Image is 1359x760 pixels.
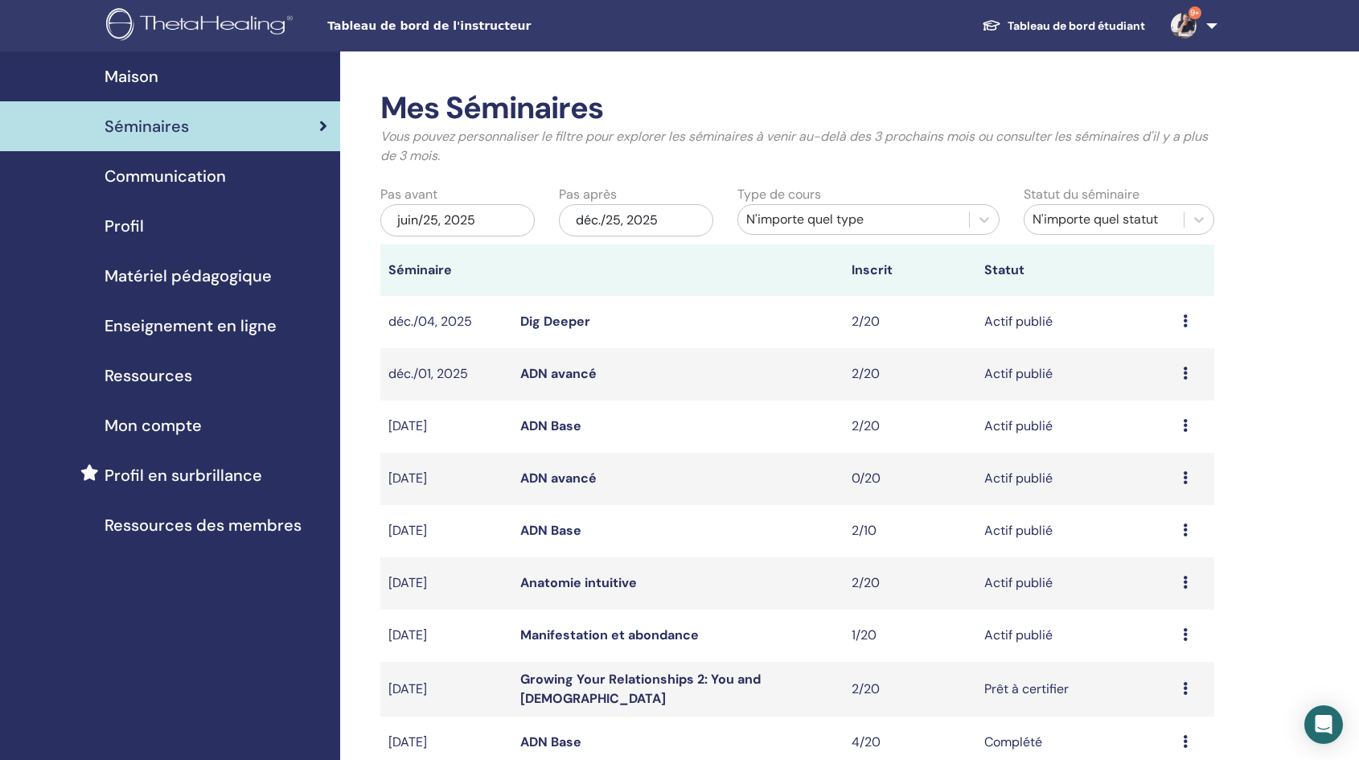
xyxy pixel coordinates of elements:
[520,313,590,330] a: Dig Deeper
[1189,6,1201,19] span: 9+
[105,64,158,88] span: Maison
[105,114,189,138] span: Séminaires
[380,401,513,453] td: [DATE]
[105,413,202,438] span: Mon compte
[105,264,272,288] span: Matériel pédagogique
[520,626,699,643] a: Manifestation et abondance
[105,164,226,188] span: Communication
[976,296,1175,348] td: Actif publié
[844,610,976,662] td: 1/20
[520,470,597,487] a: ADN avancé
[380,204,535,236] div: juin/25, 2025
[746,210,961,229] div: N'importe quel type
[105,513,302,537] span: Ressources des membres
[520,574,637,591] a: Anatomie intuitive
[380,244,513,296] th: Séminaire
[976,453,1175,505] td: Actif publié
[105,364,192,388] span: Ressources
[976,557,1175,610] td: Actif publié
[380,90,1215,127] h2: Mes Séminaires
[844,505,976,557] td: 2/10
[520,522,581,539] a: ADN Base
[976,505,1175,557] td: Actif publié
[106,8,298,44] img: logo.png
[737,185,821,204] label: Type de cours
[380,185,437,204] label: Pas avant
[520,365,597,382] a: ADN avancé
[559,204,713,236] div: déc./25, 2025
[976,610,1175,662] td: Actif publié
[1304,705,1343,744] div: Open Intercom Messenger
[327,18,569,35] span: Tableau de bord de l'instructeur
[976,348,1175,401] td: Actif publié
[105,214,144,238] span: Profil
[559,185,617,204] label: Pas après
[976,244,1175,296] th: Statut
[380,610,513,662] td: [DATE]
[105,314,277,338] span: Enseignement en ligne
[380,127,1215,166] p: Vous pouvez personnaliser le filtre pour explorer les séminaires à venir au-delà des 3 prochains ...
[380,296,513,348] td: déc./04, 2025
[976,662,1175,717] td: Prêt à certifier
[520,733,581,750] a: ADN Base
[844,557,976,610] td: 2/20
[1171,13,1197,39] img: default.jpg
[380,505,513,557] td: [DATE]
[976,401,1175,453] td: Actif publié
[380,662,513,717] td: [DATE]
[380,453,513,505] td: [DATE]
[844,401,976,453] td: 2/20
[844,453,976,505] td: 0/20
[105,463,262,487] span: Profil en surbrillance
[844,296,976,348] td: 2/20
[844,348,976,401] td: 2/20
[1033,210,1176,229] div: N'importe quel statut
[844,244,976,296] th: Inscrit
[520,417,581,434] a: ADN Base
[520,671,761,707] a: Growing Your Relationships 2: You and [DEMOGRAPHIC_DATA]
[380,557,513,610] td: [DATE]
[982,18,1001,32] img: graduation-cap-white.svg
[1024,185,1139,204] label: Statut du séminaire
[380,348,513,401] td: déc./01, 2025
[844,662,976,717] td: 2/20
[969,11,1158,41] a: Tableau de bord étudiant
